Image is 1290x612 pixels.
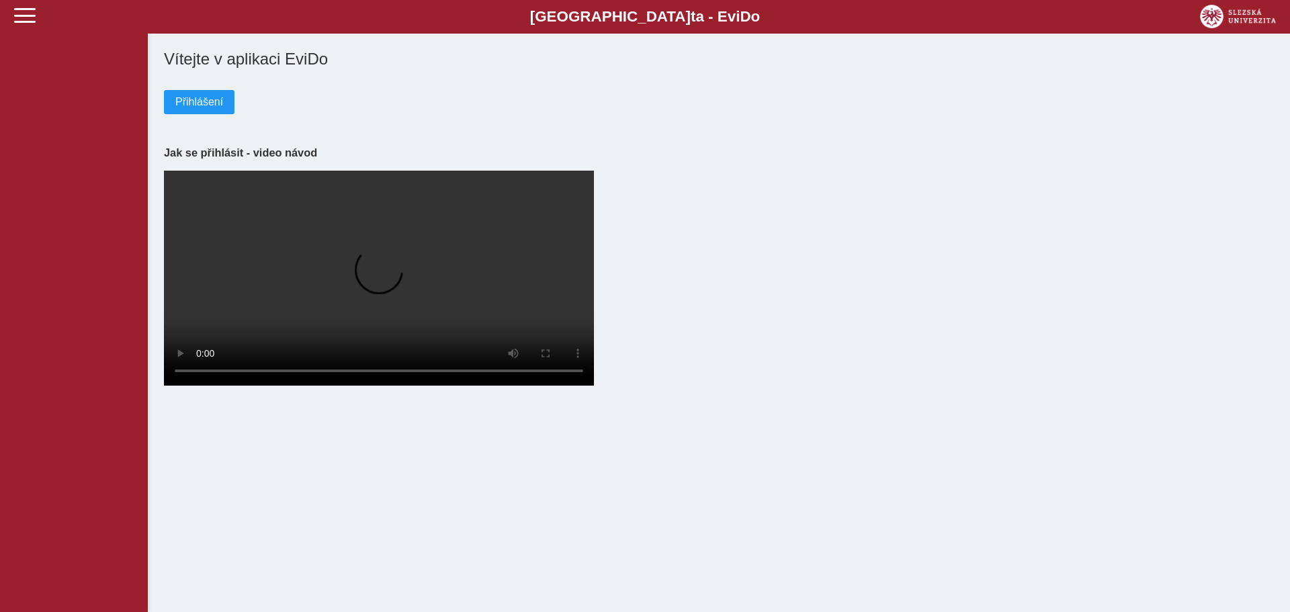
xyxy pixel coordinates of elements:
span: D [740,8,750,25]
img: logo_web_su.png [1200,5,1276,28]
h3: Jak se přihlásit - video návod [164,146,1274,159]
span: t [691,8,695,25]
span: Přihlášení [175,96,223,108]
span: o [751,8,761,25]
b: [GEOGRAPHIC_DATA] a - Evi [40,8,1250,26]
video: Your browser does not support the video tag. [164,171,594,386]
h1: Vítejte v aplikaci EviDo [164,50,1274,69]
button: Přihlášení [164,90,234,114]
